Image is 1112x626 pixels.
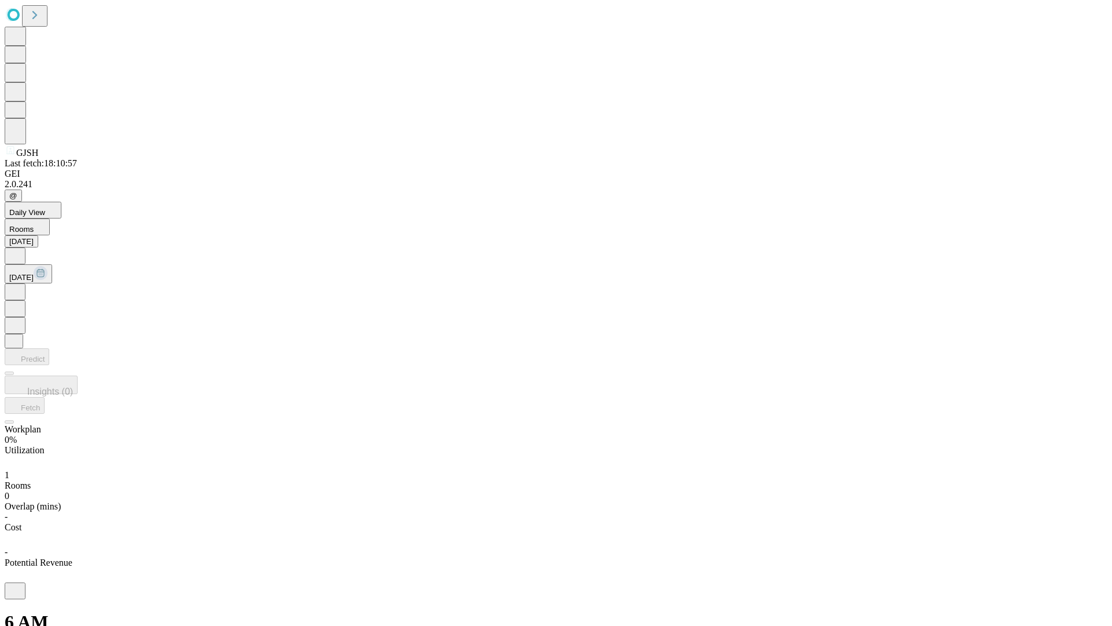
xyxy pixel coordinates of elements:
span: Potential Revenue [5,558,72,567]
span: Last fetch: 18:10:57 [5,158,77,168]
span: Workplan [5,424,41,434]
button: Rooms [5,219,50,235]
span: - [5,547,8,557]
span: Insights (0) [27,387,73,396]
span: - [5,512,8,522]
div: 2.0.241 [5,179,1107,190]
div: GEI [5,169,1107,179]
span: Overlap (mins) [5,501,61,511]
span: @ [9,191,17,200]
button: Fetch [5,397,45,414]
button: [DATE] [5,235,38,248]
span: [DATE] [9,273,34,282]
button: Insights (0) [5,376,78,394]
span: Cost [5,522,21,532]
button: @ [5,190,22,202]
span: 0% [5,435,17,445]
span: 0 [5,491,9,501]
span: Rooms [5,481,31,490]
span: Daily View [9,208,45,217]
span: Rooms [9,225,34,234]
span: Utilization [5,445,44,455]
span: 1 [5,470,9,480]
button: Predict [5,348,49,365]
span: GJSH [16,148,38,158]
button: [DATE] [5,264,52,283]
button: Daily View [5,202,61,219]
